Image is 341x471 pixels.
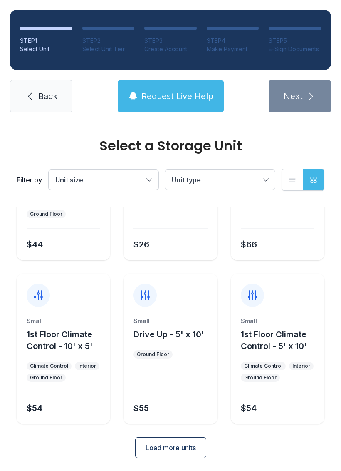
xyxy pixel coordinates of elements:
div: E-Sign Documents [269,45,321,53]
span: Request Live Help [141,90,213,102]
button: 1st Floor Climate Control - 10' x 5' [27,329,107,352]
div: Ground Floor [30,374,62,381]
div: $44 [27,239,43,250]
button: Unit size [49,170,158,190]
span: Drive Up - 5' x 10' [133,329,204,339]
div: Filter by [17,175,42,185]
div: Ground Floor [137,351,169,358]
div: Select Unit Tier [82,45,135,53]
div: Select Unit [20,45,72,53]
span: 1st Floor Climate Control - 10' x 5' [27,329,93,351]
span: Back [38,90,57,102]
div: Interior [78,363,96,369]
div: Ground Floor [30,211,62,217]
div: STEP 5 [269,37,321,45]
button: 1st Floor Climate Control - 5' x 10' [241,329,321,352]
div: STEP 3 [144,37,197,45]
div: Create Account [144,45,197,53]
div: $26 [133,239,149,250]
div: $66 [241,239,257,250]
div: Interior [292,363,310,369]
div: STEP 1 [20,37,72,45]
div: STEP 4 [207,37,259,45]
span: Load more units [146,443,196,453]
div: Make Payment [207,45,259,53]
div: $54 [241,402,257,414]
span: 1st Floor Climate Control - 5' x 10' [241,329,307,351]
div: Select a Storage Unit [17,139,324,152]
div: $54 [27,402,42,414]
button: Unit type [165,170,275,190]
div: $55 [133,402,149,414]
span: Unit type [172,176,201,184]
div: Climate Control [244,363,282,369]
div: Small [241,317,314,325]
span: Unit size [55,176,83,184]
div: Small [27,317,100,325]
div: Climate Control [30,363,68,369]
span: Next [284,90,303,102]
div: Ground Floor [244,374,277,381]
div: Small [133,317,207,325]
button: Drive Up - 5' x 10' [133,329,204,340]
div: STEP 2 [82,37,135,45]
